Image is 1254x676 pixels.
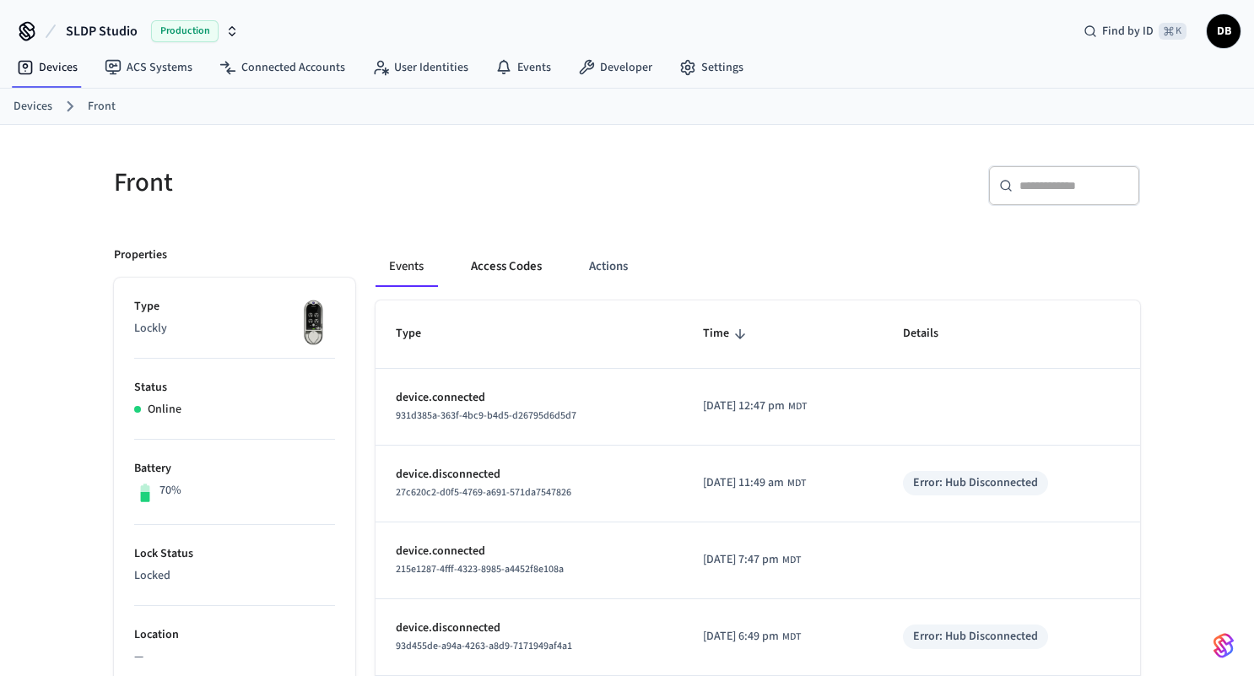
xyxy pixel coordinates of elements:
div: America/Denver [703,474,806,492]
a: Front [88,98,116,116]
div: America/Denver [703,397,807,415]
div: America/Denver [703,628,801,646]
span: DB [1208,16,1239,46]
span: ⌘ K [1159,23,1186,40]
span: MDT [787,476,806,491]
div: ant example [376,246,1140,287]
a: ACS Systems [91,52,206,83]
a: Devices [3,52,91,83]
span: Details [903,321,960,347]
a: Developer [565,52,666,83]
p: Locked [134,567,335,585]
p: device.disconnected [396,466,662,484]
div: Error: Hub Disconnected [913,474,1038,492]
button: Access Codes [457,246,555,287]
span: [DATE] 6:49 pm [703,628,779,646]
p: device.disconnected [396,619,662,637]
span: MDT [788,399,807,414]
span: [DATE] 7:47 pm [703,551,779,569]
button: Actions [576,246,641,287]
p: device.connected [396,389,662,407]
img: Lockly Vision Lock, Front [293,298,335,349]
button: Events [376,246,437,287]
p: Status [134,379,335,397]
p: Online [148,401,181,419]
img: SeamLogoGradient.69752ec5.svg [1213,632,1234,659]
button: DB [1207,14,1240,48]
span: SLDP Studio [66,21,138,41]
span: Time [703,321,751,347]
p: 70% [159,482,181,500]
span: Find by ID [1102,23,1154,40]
a: Events [482,52,565,83]
p: Properties [114,246,167,264]
span: [DATE] 12:47 pm [703,397,785,415]
div: America/Denver [703,551,801,569]
p: Battery [134,460,335,478]
span: [DATE] 11:49 am [703,474,784,492]
a: Settings [666,52,757,83]
div: Find by ID⌘ K [1070,16,1200,46]
p: Lock Status [134,545,335,563]
a: Connected Accounts [206,52,359,83]
span: Production [151,20,219,42]
p: Type [134,298,335,316]
span: MDT [782,630,801,645]
span: 215e1287-4fff-4323-8985-a4452f8e108a [396,562,564,576]
span: MDT [782,553,801,568]
span: Type [396,321,443,347]
p: — [134,648,335,666]
a: User Identities [359,52,482,83]
span: 93d455de-a94a-4263-a8d9-7171949af4a1 [396,639,572,653]
span: 27c620c2-d0f5-4769-a691-571da7547826 [396,485,571,500]
a: Devices [14,98,52,116]
p: Lockly [134,320,335,338]
h5: Front [114,165,617,200]
p: Location [134,626,335,644]
div: Error: Hub Disconnected [913,628,1038,646]
span: 931d385a-363f-4bc9-b4d5-d26795d6d5d7 [396,408,576,423]
p: device.connected [396,543,662,560]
